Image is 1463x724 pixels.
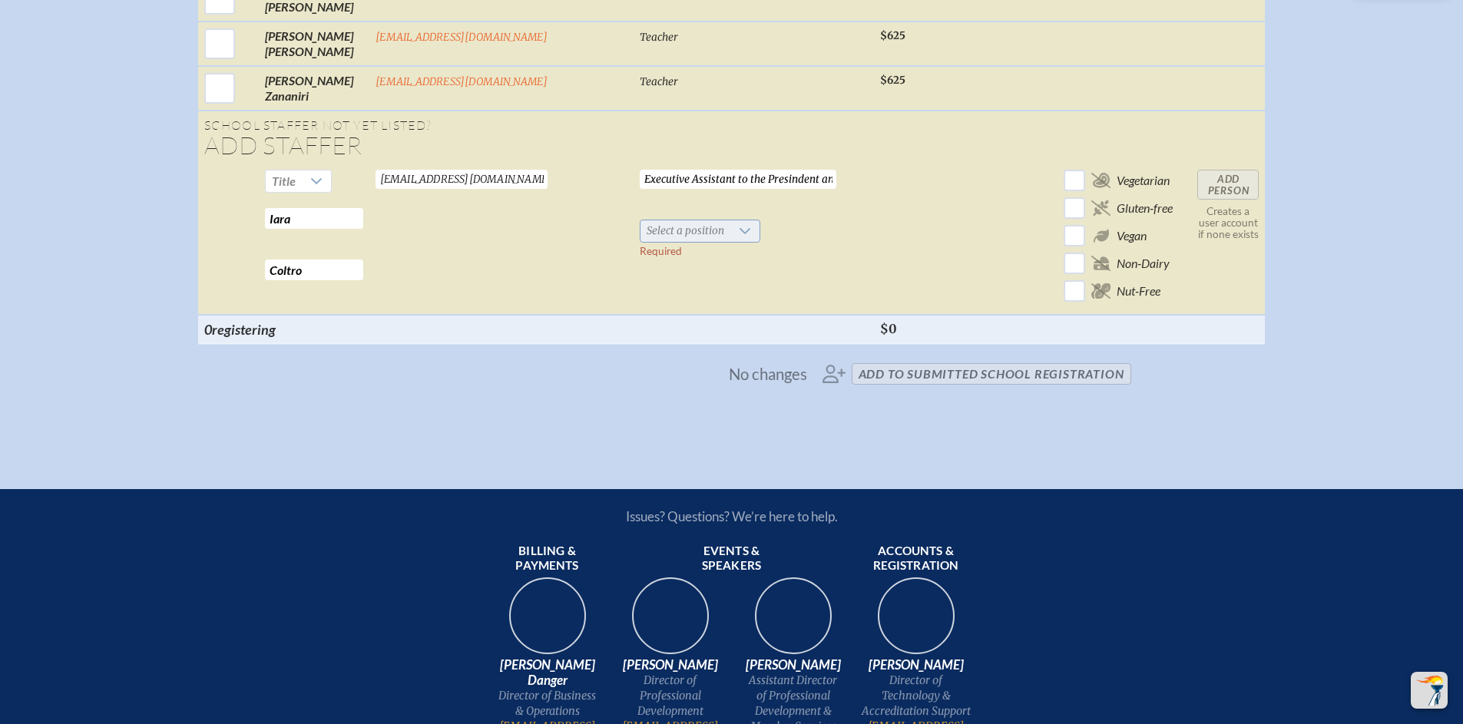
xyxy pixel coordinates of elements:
[259,66,369,111] td: [PERSON_NAME] Zananiri
[265,208,363,229] input: First Name
[462,508,1002,524] p: Issues? Questions? We’re here to help.
[265,260,363,280] input: Last Name
[266,170,302,192] span: Title
[1414,675,1445,706] img: To the top
[880,29,905,42] span: $625
[640,31,678,44] span: Teacher
[1117,173,1170,188] span: Vegetarian
[1411,672,1448,709] button: Scroll Top
[1197,206,1259,240] p: Creates a user account if none exists
[861,657,971,673] span: [PERSON_NAME]
[492,544,603,574] span: Billing & payments
[376,75,548,88] a: [EMAIL_ADDRESS][DOMAIN_NAME]
[1117,228,1147,243] span: Vegan
[376,31,548,44] a: [EMAIL_ADDRESS][DOMAIN_NAME]
[738,657,849,673] span: [PERSON_NAME]
[615,657,726,673] span: [PERSON_NAME]
[492,688,603,719] span: Director of Business & Operations
[492,657,603,688] span: [PERSON_NAME] Danger
[198,315,370,344] th: 0
[677,544,787,574] span: Events & speakers
[640,75,678,88] span: Teacher
[729,365,807,382] span: No changes
[376,170,548,189] input: Email
[621,573,720,671] img: 94e3d245-ca72-49ea-9844-ae84f6d33c0f
[867,573,965,671] img: b1ee34a6-5a78-4519-85b2-7190c4823173
[880,74,905,87] span: $625
[861,544,971,574] span: Accounts & registration
[1117,283,1160,299] span: Nut-Free
[640,220,730,242] span: Select a position
[615,673,726,719] span: Director of Professional Development
[212,321,276,338] span: registering
[498,573,597,671] img: 9c64f3fb-7776-47f4-83d7-46a341952595
[259,21,369,66] td: [PERSON_NAME] [PERSON_NAME]
[874,315,932,344] th: $0
[744,573,842,671] img: 545ba9c4-c691-43d5-86fb-b0a622cbeb82
[1117,256,1170,271] span: Non-Dairy
[861,673,971,719] span: Director of Technology & Accreditation Support
[1117,200,1173,216] span: Gluten-free
[640,245,682,257] label: Required
[272,174,296,188] span: Title
[640,170,836,189] input: Job Title for Nametag (40 chars max)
